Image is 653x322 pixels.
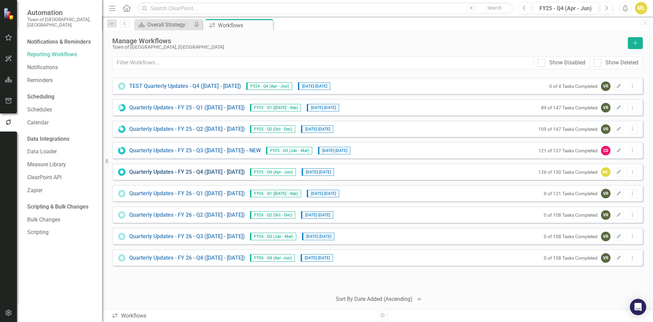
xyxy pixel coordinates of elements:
small: 0 of 108 Tasks Completed [544,212,598,218]
a: Bulk Changes [27,216,95,224]
span: [DATE] - [DATE] [301,254,333,262]
button: ML [635,2,647,14]
div: VR [601,189,610,198]
div: Show Disabled [549,59,585,67]
div: VR [601,253,610,263]
span: Search [487,5,502,11]
span: [DATE] - [DATE] [298,82,330,90]
a: Quarterly Updates - FY 26 - Q2 ([DATE] - [DATE]) [129,211,245,219]
small: 0 of 108 Tasks Completed [544,234,598,239]
div: Workflows [112,312,372,320]
a: Measure Library [27,161,95,169]
button: FY25 - Q4 (Apr - Jun) [533,2,598,14]
a: Notifications [27,64,95,72]
div: Open Intercom Messenger [630,299,646,315]
small: 0 of 108 Tasks Completed [544,255,598,261]
span: [DATE] - [DATE] [301,211,333,219]
span: FY26 - Q2 (Oct - Dec) [250,211,295,219]
span: [DATE] - [DATE] [307,104,339,111]
span: [DATE] - [DATE] [307,190,339,197]
span: FY26 - Q1 ([DATE] - Sep) [250,190,301,197]
span: FY25 - Q3 (Jan - Mar) [266,147,312,154]
a: Quarterly Updates - FY 25 - Q3 ([DATE] - [DATE]) - NEW [129,147,261,155]
a: Scripting [27,229,95,236]
a: Quarterly Updates - FY 26 - Q3 ([DATE] - [DATE]) [129,233,245,241]
a: Reminders [27,77,95,85]
input: Search ClearPoint... [138,2,513,14]
span: FY24 - Q4 (Apr - Jun) [246,82,292,90]
a: TEST Quarterly Updates - Q4 ([DATE] - [DATE]) [129,82,241,90]
span: Automation [27,9,95,17]
span: FY26 - Q4 (Apr -Jun) [250,254,295,262]
small: 126 of 130 Tasks Completed [538,169,598,175]
div: VR [601,210,610,220]
span: FY25 - Q1 ([DATE] - Sep) [250,104,301,111]
div: CS [601,146,610,155]
img: ClearPoint Strategy [3,8,15,20]
span: FY25 - Q2 (Oct - Dec) [250,125,295,133]
span: [DATE] - [DATE] [302,233,334,240]
span: [DATE] - [DATE] [301,125,333,133]
a: Calendar [27,119,95,127]
div: Manage Workflows [112,37,624,45]
div: VR [601,81,610,91]
div: Scheduling [27,93,54,101]
small: 109 of 147 Tasks Completed [538,126,598,132]
span: FY25 - Q4 (Apr - Jun) [250,168,296,176]
input: Filter Workflows... [112,57,534,69]
a: Reporting Workflows [27,51,95,59]
a: ClearPoint API [27,174,95,182]
a: Quarterly Updates - FY 25 - Q4 ([DATE] - [DATE]) [129,168,245,176]
small: 121 of 137 Tasks Completed [538,148,598,153]
span: FY26 - Q3 (Jan - Mar) [250,233,296,240]
span: [DATE] - [DATE] [318,147,350,154]
span: [DATE] - [DATE] [302,168,334,176]
div: Town of [GEOGRAPHIC_DATA], [GEOGRAPHIC_DATA] [112,45,624,50]
a: Zapier [27,187,95,195]
div: Workflows [218,21,271,30]
div: VR [601,103,610,112]
small: 0 of 4 Tasks Completed [549,83,598,89]
a: Overall Strategy [136,20,192,29]
button: Search [478,3,512,13]
small: 89 of 147 Tasks Completed [541,105,598,110]
small: 0 of 121 Tasks Completed [544,191,598,196]
div: Overall Strategy [147,20,192,29]
div: ML [601,167,610,177]
small: Town of [GEOGRAPHIC_DATA], [GEOGRAPHIC_DATA] [27,17,95,28]
a: Data Loader [27,148,95,156]
a: Quarterly Updates - FY 25 - Q2 ([DATE] - [DATE]) [129,125,245,133]
a: Quarterly Updates - FY 26 - Q4 ([DATE] - [DATE]) [129,254,245,262]
div: Data Integrations [27,135,69,143]
div: VR [601,124,610,134]
div: Scripting & Bulk Changes [27,203,88,211]
a: Schedules [27,106,95,114]
div: VR [601,232,610,241]
div: Show Deleted [605,59,638,67]
a: Quarterly Updates - FY 25 - Q1 ([DATE] - [DATE]) [129,104,245,112]
a: Quarterly Updates - FY 26 - Q1 ([DATE] - [DATE]) [129,190,245,198]
div: FY25 - Q4 (Apr - Jun) [535,4,596,13]
div: Notifications & Reminders [27,38,91,46]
